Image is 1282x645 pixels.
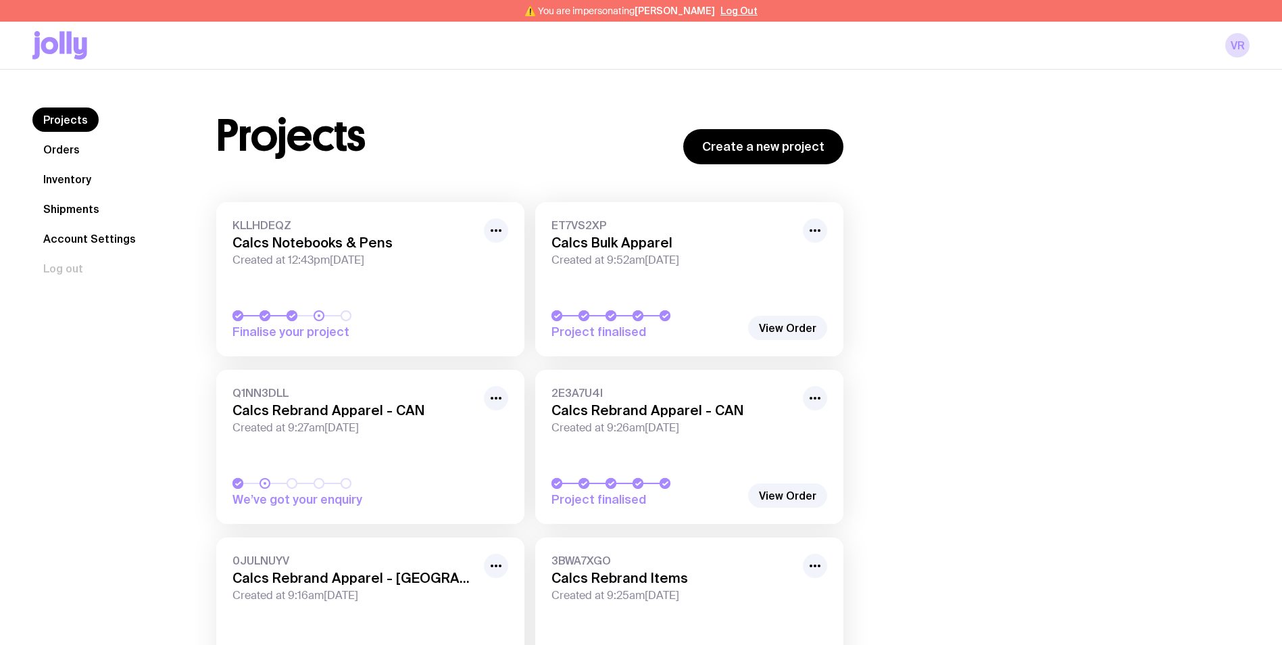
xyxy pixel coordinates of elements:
span: Project finalised [551,324,741,340]
h3: Calcs Notebooks & Pens [232,235,476,251]
span: Created at 9:25am[DATE] [551,589,795,602]
h3: Calcs Rebrand Apparel - [GEOGRAPHIC_DATA] [232,570,476,586]
span: Created at 9:16am[DATE] [232,589,476,602]
h1: Projects [216,114,366,158]
span: 0JULNUYV [232,554,476,567]
h3: Calcs Bulk Apparel [551,235,795,251]
a: Create a new project [683,129,843,164]
span: We’ve got your enquiry [232,492,422,508]
span: Q1NN3DLL [232,386,476,400]
a: Projects [32,107,99,132]
a: KLLHDEQZCalcs Notebooks & PensCreated at 12:43pm[DATE]Finalise your project [216,202,524,356]
a: 2E3A7U4ICalcs Rebrand Apparel - CANCreated at 9:26am[DATE]Project finalised [535,370,843,524]
button: Log Out [720,5,758,16]
a: Account Settings [32,226,147,251]
a: Shipments [32,197,110,221]
span: Created at 12:43pm[DATE] [232,254,476,267]
span: 2E3A7U4I [551,386,795,400]
span: Created at 9:52am[DATE] [551,254,795,267]
h3: Calcs Rebrand Apparel - CAN [551,402,795,419]
h3: Calcs Rebrand Apparel - CAN [232,402,476,419]
a: View Order [748,316,827,340]
button: Log out [32,256,94,281]
a: VR [1225,33,1250,57]
h3: Calcs Rebrand Items [551,570,795,586]
span: [PERSON_NAME] [635,5,715,16]
span: Created at 9:26am[DATE] [551,421,795,435]
a: Q1NN3DLLCalcs Rebrand Apparel - CANCreated at 9:27am[DATE]We’ve got your enquiry [216,370,524,524]
span: ⚠️ You are impersonating [524,5,715,16]
span: KLLHDEQZ [232,218,476,232]
span: Project finalised [551,492,741,508]
span: ET7VS2XP [551,218,795,232]
a: Orders [32,137,91,162]
a: Inventory [32,167,102,191]
span: 3BWA7XGO [551,554,795,567]
span: Created at 9:27am[DATE] [232,421,476,435]
a: View Order [748,483,827,508]
a: ET7VS2XPCalcs Bulk ApparelCreated at 9:52am[DATE]Project finalised [535,202,843,356]
span: Finalise your project [232,324,422,340]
